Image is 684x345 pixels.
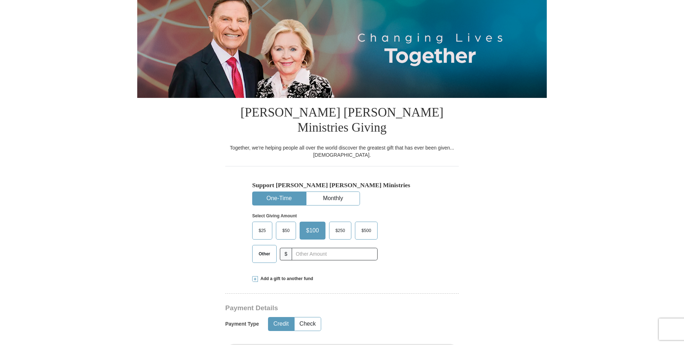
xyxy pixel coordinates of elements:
[225,304,408,312] h3: Payment Details
[280,248,292,260] span: $
[295,317,321,331] button: Check
[358,225,375,236] span: $500
[255,225,269,236] span: $25
[332,225,349,236] span: $250
[292,248,378,260] input: Other Amount
[252,213,297,218] strong: Select Giving Amount
[258,276,313,282] span: Add a gift to another fund
[255,249,274,259] span: Other
[225,144,459,159] div: Together, we're helping people all over the world discover the greatest gift that has ever been g...
[252,181,432,189] h5: Support [PERSON_NAME] [PERSON_NAME] Ministries
[279,225,293,236] span: $50
[302,225,323,236] span: $100
[225,321,259,327] h5: Payment Type
[253,192,306,205] button: One-Time
[268,317,294,331] button: Credit
[306,192,360,205] button: Monthly
[225,98,459,144] h1: [PERSON_NAME] [PERSON_NAME] Ministries Giving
